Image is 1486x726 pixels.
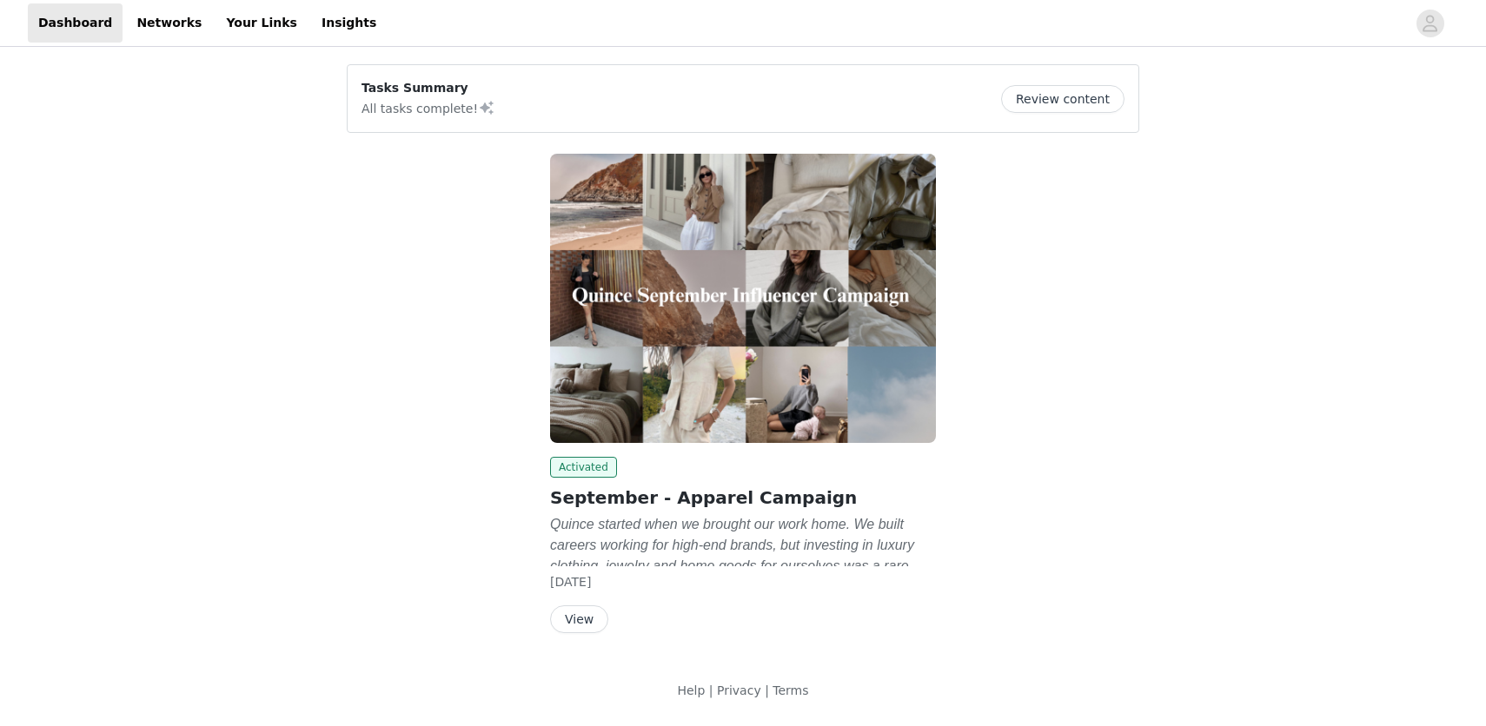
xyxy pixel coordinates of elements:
a: Dashboard [28,3,123,43]
a: Networks [126,3,212,43]
span: | [765,683,769,697]
span: Activated [550,457,617,478]
img: Quince [550,154,936,443]
button: Review content [1001,85,1124,113]
p: Tasks Summary [362,79,495,97]
a: Insights [311,3,387,43]
h2: September - Apparel Campaign [550,485,936,511]
a: Help [677,683,705,697]
p: All tasks complete! [362,97,495,118]
span: | [709,683,713,697]
a: Terms [773,683,808,697]
button: View [550,605,608,633]
em: Quince started when we brought our work home. We built careers working for high-end brands, but i... [550,517,920,636]
span: [DATE] [550,575,591,589]
a: Privacy [717,683,761,697]
div: avatar [1422,10,1438,37]
a: Your Links [216,3,308,43]
a: View [550,613,608,626]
